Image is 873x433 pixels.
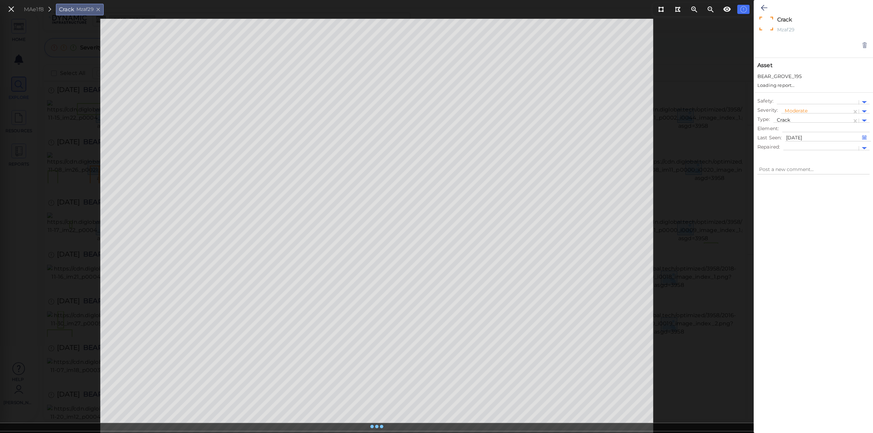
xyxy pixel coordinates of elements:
[757,61,870,69] span: Asset
[757,73,802,80] span: BEAR_GROVE_195
[785,108,808,114] span: Moderate
[777,117,790,123] span: Crack
[24,5,44,14] div: MAe1f8
[757,116,770,123] span: Type :
[757,134,782,141] span: Last Seen :
[76,6,94,13] span: Mzaf29
[757,107,778,114] span: Severity :
[757,125,779,132] span: Element :
[757,97,773,105] span: Safety :
[775,16,846,24] textarea: Crack
[59,5,74,14] span: Crack
[757,82,795,88] span: Loading report...
[757,143,780,151] span: Repaired :
[775,26,846,35] div: Mzaf29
